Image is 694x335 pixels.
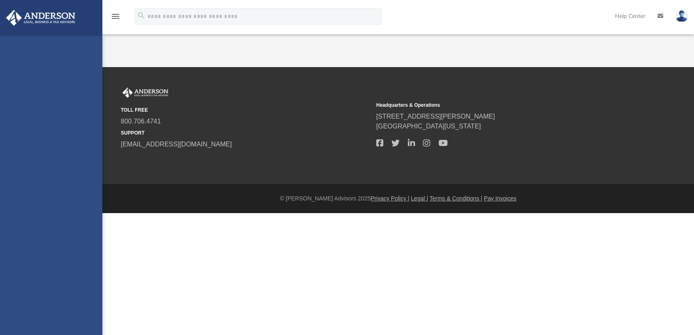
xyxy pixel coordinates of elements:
[411,195,428,202] a: Legal |
[137,11,146,20] i: search
[430,195,482,202] a: Terms & Conditions |
[376,101,626,109] small: Headquarters & Operations
[111,11,120,21] i: menu
[121,106,371,114] small: TOLL FREE
[111,16,120,21] a: menu
[376,123,481,130] a: [GEOGRAPHIC_DATA][US_STATE]
[676,10,688,22] img: User Pic
[121,129,371,137] small: SUPPORT
[376,113,495,120] a: [STREET_ADDRESS][PERSON_NAME]
[121,88,170,98] img: Anderson Advisors Platinum Portal
[102,194,694,203] div: © [PERSON_NAME] Advisors 2025
[484,195,516,202] a: Pay Invoices
[4,10,78,26] img: Anderson Advisors Platinum Portal
[371,195,409,202] a: Privacy Policy |
[121,141,232,148] a: [EMAIL_ADDRESS][DOMAIN_NAME]
[121,118,161,125] a: 800.706.4741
